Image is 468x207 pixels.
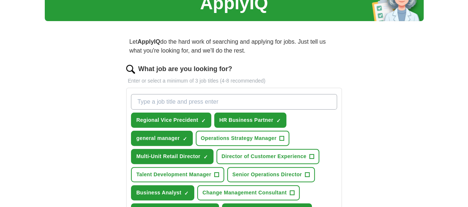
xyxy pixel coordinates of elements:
[219,116,273,124] span: HR Business Partner
[136,153,200,160] span: Multi-Unit Retail Director
[131,113,211,128] button: Regional Vice Precident✓
[203,154,208,160] span: ✓
[131,167,224,182] button: Talent Development Manager
[136,134,179,142] span: general manager
[197,185,300,200] button: Change Management Consultant
[216,149,319,164] button: Director of Customer Experience
[201,134,277,142] span: Operations Strategy Manager
[136,171,211,178] span: Talent Development Manager
[276,118,281,124] span: ✓
[196,131,290,146] button: Operations Strategy Manager
[202,189,287,197] span: Change Management Consultant
[131,185,194,200] button: Business Analyst✓
[232,171,302,178] span: Senior Operations Director
[136,189,181,197] span: Business Analyst
[227,167,315,182] button: Senior Operations Director
[138,64,232,74] label: What job are you looking for?
[126,77,341,85] p: Enter or select a minimum of 3 job titles (4-8 recommended)
[131,94,337,110] input: Type a job title and press enter
[131,149,213,164] button: Multi-Unit Retail Director✓
[201,118,206,124] span: ✓
[126,34,341,58] p: Let do the hard work of searching and applying for jobs. Just tell us what you're looking for, an...
[222,153,306,160] span: Director of Customer Experience
[138,39,160,45] strong: ApplyIQ
[184,190,189,196] span: ✓
[214,113,286,128] button: HR Business Partner✓
[126,65,135,74] img: search.png
[136,116,198,124] span: Regional Vice Precident
[131,131,192,146] button: general manager✓
[183,136,187,142] span: ✓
